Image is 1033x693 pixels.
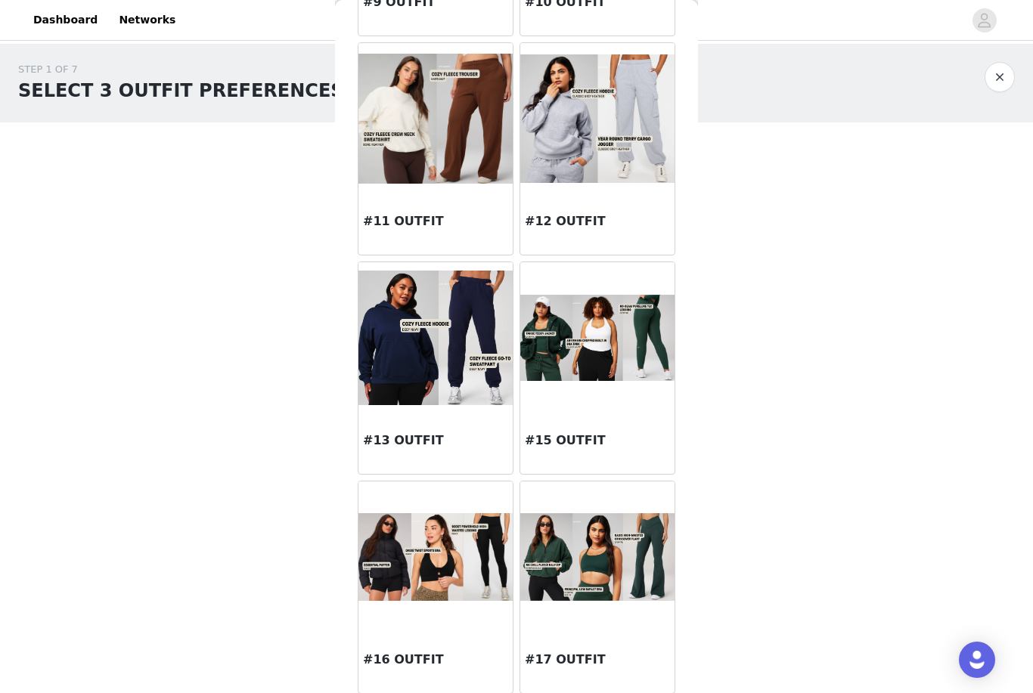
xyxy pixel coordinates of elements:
img: #12 OUTFIT [520,54,675,182]
div: Open Intercom Messenger [959,642,995,678]
img: #13 OUTFIT [358,271,513,404]
h3: #13 OUTFIT [363,432,508,450]
h3: #15 OUTFIT [525,432,670,450]
img: #11 OUTFIT [358,54,513,184]
div: avatar [977,8,991,32]
h3: #17 OUTFIT [525,651,670,669]
h1: SELECT 3 OUTFIT PREFERENCES [18,77,344,104]
img: #15 OUTFIT [520,295,675,382]
img: #17 OUTFIT [520,513,675,600]
a: Dashboard [24,3,107,37]
h3: #16 OUTFIT [363,651,508,669]
div: STEP 1 OF 7 [18,62,344,77]
img: #16 OUTFIT [358,513,513,601]
a: Networks [110,3,185,37]
h3: #12 OUTFIT [525,212,670,230]
h3: #11 OUTFIT [363,212,508,230]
